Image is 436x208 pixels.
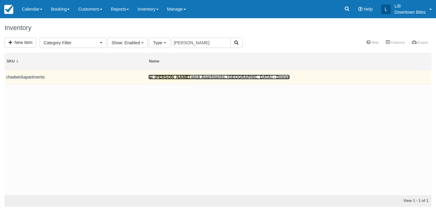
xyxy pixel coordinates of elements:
[40,38,106,48] button: Category Filter
[363,38,431,48] ul: More
[148,75,290,79] a: [PERSON_NAME]wick Apartments, [GEOGRAPHIC_DATA] - Dinner
[154,74,191,80] mark: [PERSON_NAME]
[5,24,431,32] h1: Inventory
[171,38,231,48] input: Search Items
[147,70,431,84] td: Chadwick Apartments, Los Angeles - Dinner
[149,38,170,48] button: Type
[395,9,426,15] p: Downtown Bites
[149,59,430,64] div: Name
[364,7,373,12] span: Help
[382,38,408,47] a: Columns
[292,198,428,204] div: View 1 - 1 of 1
[122,40,140,45] span: : Enabled
[408,38,431,47] a: Export
[381,5,391,14] div: L
[7,59,145,64] div: SKU
[5,70,147,84] td: chadwickapartments
[153,40,162,45] span: Type
[363,38,382,47] a: Help
[107,38,148,48] button: Show: Enabled
[44,40,98,46] span: Category Filter
[395,3,426,9] p: Lilli
[5,38,36,48] a: New Item
[111,40,122,45] span: Show
[4,5,13,14] img: checkfront-main-nav-mini-logo.png
[358,7,362,11] i: Help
